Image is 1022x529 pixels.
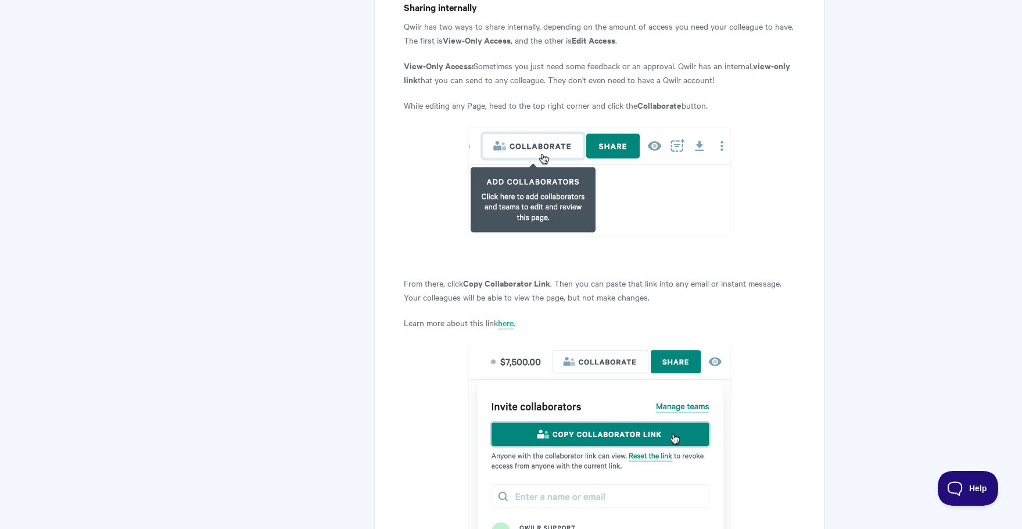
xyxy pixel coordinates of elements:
[404,19,795,47] p: Qwilr has two ways to share internally, depending on the amount of access you need your colleague...
[637,99,682,111] strong: Collaborate
[404,316,795,330] p: Learn more about this link .
[404,59,795,87] p: Sometimes you just need some feedback or an approval. Qwilr has an internal, that you can send to...
[498,317,514,330] a: here
[404,59,474,72] strong: View-Only Access:
[404,276,795,304] p: From there, click . Then you can paste that link into any email or instant message. Your colleagu...
[404,98,795,112] p: While editing any Page, head to the top right corner and click the button.
[572,34,615,46] strong: Edit Access
[443,34,511,46] strong: View-Only Access
[463,277,550,289] strong: Copy Collaborator Link
[404,59,790,85] strong: view-only link
[938,471,999,506] iframe: Toggle Customer Support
